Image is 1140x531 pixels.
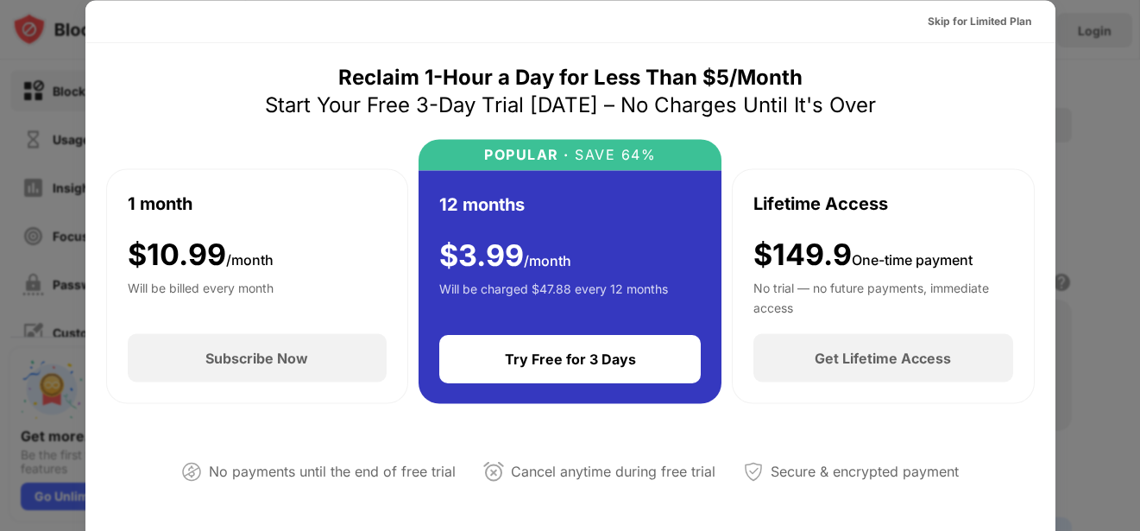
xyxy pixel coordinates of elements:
div: 1 month [128,190,192,216]
div: Reclaim 1-Hour a Day for Less Than $5/Month [338,63,803,91]
div: 12 months [439,191,525,217]
div: Secure & encrypted payment [771,459,959,484]
div: $ 10.99 [128,237,274,272]
div: Skip for Limited Plan [928,12,1031,29]
div: Will be charged $47.88 every 12 months [439,280,668,314]
div: Will be billed every month [128,279,274,313]
div: $149.9 [753,237,973,272]
div: POPULAR · [484,146,570,162]
div: Subscribe Now [205,350,308,367]
div: Lifetime Access [753,190,888,216]
span: One-time payment [852,250,973,268]
div: $ 3.99 [439,237,571,273]
div: No trial — no future payments, immediate access [753,279,1013,313]
div: Try Free for 3 Days [505,351,636,368]
img: not-paying [181,461,202,482]
div: SAVE 64% [570,146,657,162]
div: Get Lifetime Access [815,350,951,367]
span: /month [524,251,571,269]
div: No payments until the end of free trial [209,459,456,484]
img: cancel-anytime [483,461,504,482]
div: Start Your Free 3-Day Trial [DATE] – No Charges Until It's Over [265,91,876,118]
span: /month [226,250,274,268]
img: secured-payment [743,461,764,482]
div: Cancel anytime during free trial [511,459,715,484]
